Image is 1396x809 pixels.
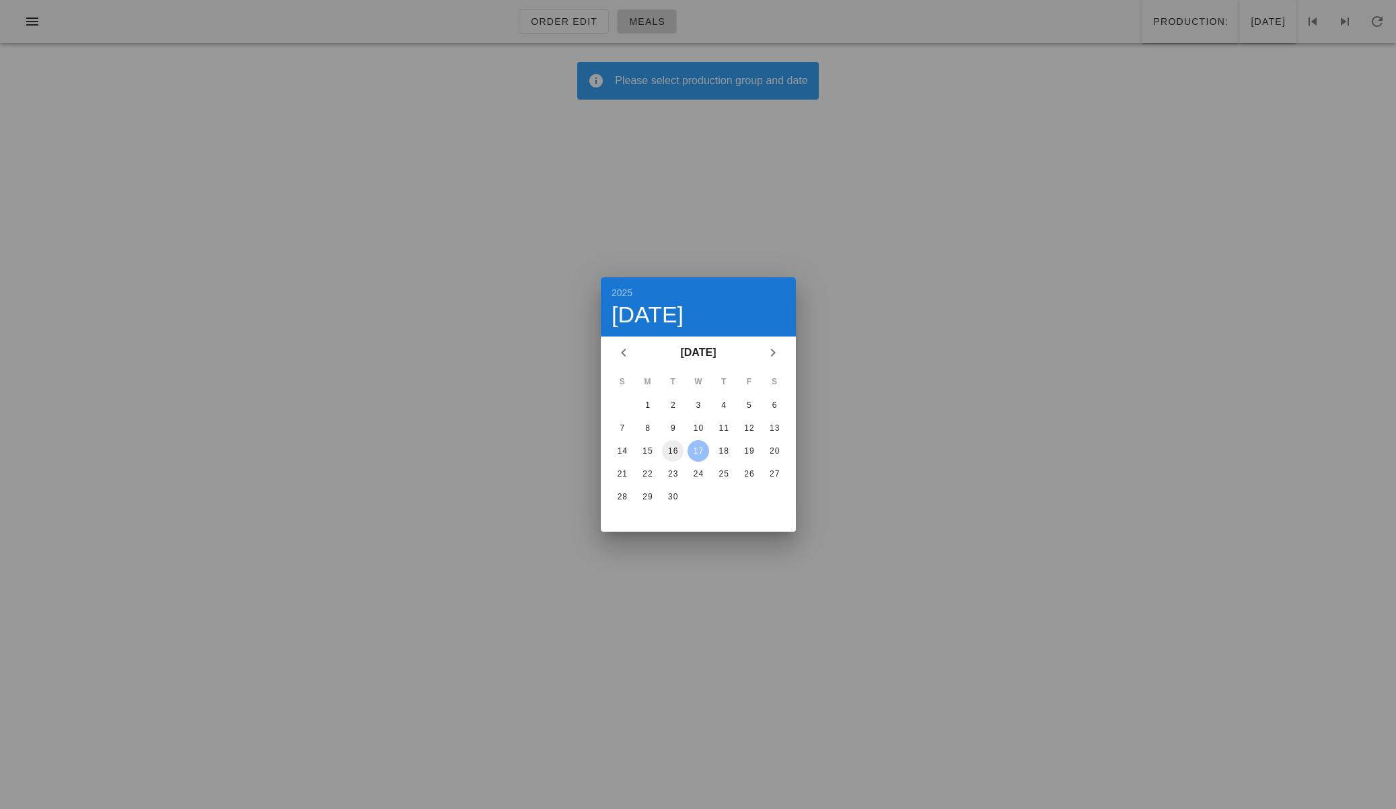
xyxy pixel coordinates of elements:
[712,423,734,433] div: 11
[687,394,708,416] button: 3
[635,370,659,393] th: M
[712,469,734,479] div: 25
[687,463,708,485] button: 24
[662,446,684,456] div: 16
[764,463,785,485] button: 27
[662,394,684,416] button: 2
[636,440,658,462] button: 15
[738,469,760,479] div: 26
[712,446,734,456] div: 18
[662,440,684,462] button: 16
[764,446,785,456] div: 20
[764,469,785,479] div: 27
[738,463,760,485] button: 26
[687,423,708,433] div: 10
[764,423,785,433] div: 13
[738,400,760,410] div: 5
[662,492,684,501] div: 30
[610,370,634,393] th: S
[611,417,632,439] button: 7
[712,417,734,439] button: 11
[687,417,708,439] button: 10
[636,463,658,485] button: 22
[675,339,721,366] button: [DATE]
[761,341,785,365] button: Next month
[764,394,785,416] button: 6
[712,463,734,485] button: 25
[687,469,708,479] div: 24
[636,446,658,456] div: 15
[611,440,632,462] button: 14
[611,492,632,501] div: 28
[738,417,760,439] button: 12
[662,469,684,479] div: 23
[687,440,708,462] button: 17
[712,400,734,410] div: 4
[636,417,658,439] button: 8
[636,423,658,433] div: 8
[662,400,684,410] div: 2
[612,288,785,297] div: 2025
[687,446,708,456] div: 17
[738,394,760,416] button: 5
[662,486,684,507] button: 30
[612,341,636,365] button: Previous month
[612,303,785,326] div: [DATE]
[738,440,760,462] button: 19
[611,463,632,485] button: 21
[636,469,658,479] div: 22
[611,469,632,479] div: 21
[712,440,734,462] button: 18
[662,417,684,439] button: 9
[611,446,632,456] div: 14
[687,400,708,410] div: 3
[762,370,786,393] th: S
[686,370,710,393] th: W
[661,370,685,393] th: T
[764,440,785,462] button: 20
[737,370,761,393] th: F
[636,492,658,501] div: 29
[712,394,734,416] button: 4
[738,423,760,433] div: 12
[611,423,632,433] div: 7
[711,370,735,393] th: T
[764,400,785,410] div: 6
[636,394,658,416] button: 1
[636,400,658,410] div: 1
[738,446,760,456] div: 19
[764,417,785,439] button: 13
[636,486,658,507] button: 29
[611,486,632,507] button: 28
[662,463,684,485] button: 23
[662,423,684,433] div: 9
